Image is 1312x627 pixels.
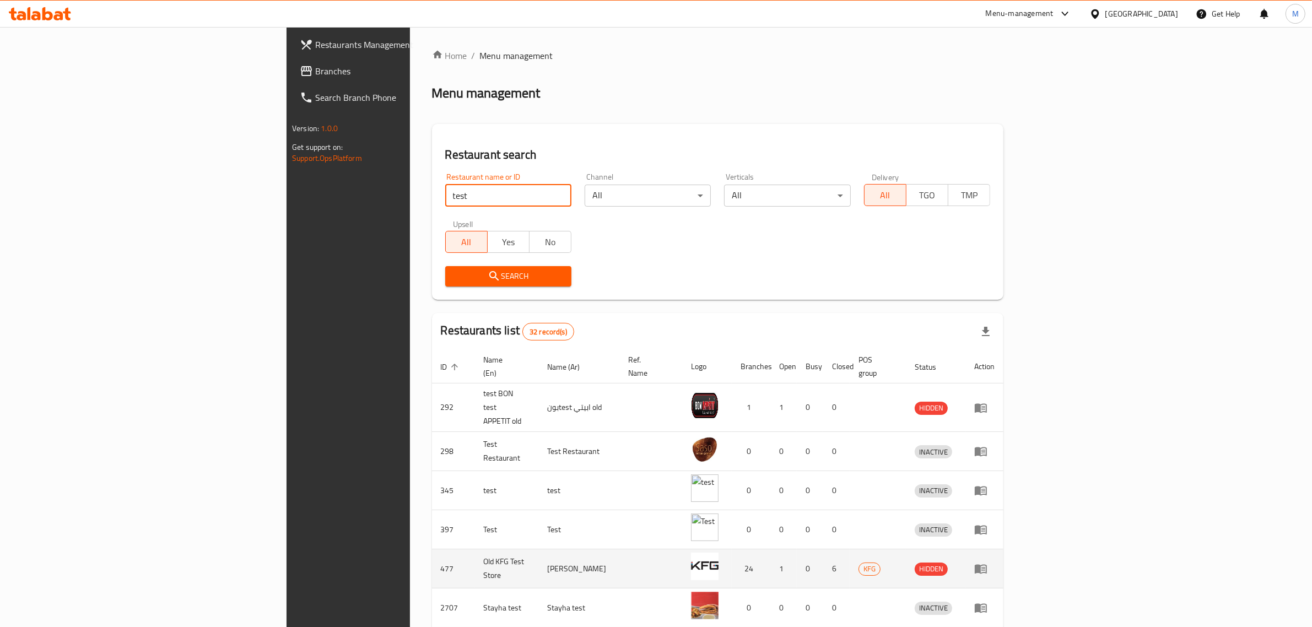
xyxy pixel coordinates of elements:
td: 0 [797,383,823,432]
label: Upsell [453,220,473,228]
th: Open [770,350,797,383]
span: INACTIVE [915,602,952,614]
span: 32 record(s) [523,327,574,337]
span: INACTIVE [915,446,952,458]
input: Search for restaurant name or ID.. [445,185,571,207]
td: Old KFG Test Store [475,549,538,588]
img: Stayha test [691,592,719,619]
td: 1 [770,549,797,588]
td: Test [475,510,538,549]
td: 24 [732,549,770,588]
span: Branches [315,64,497,78]
img: test [691,474,719,502]
button: TGO [906,184,948,206]
button: All [864,184,906,206]
td: 0 [797,510,823,549]
h2: Restaurant search [445,147,990,163]
div: All [724,185,850,207]
td: 0 [823,383,850,432]
td: 0 [770,432,797,471]
span: Name (Ar) [547,360,594,374]
div: Menu-management [986,7,1054,20]
td: 0 [770,471,797,510]
div: INACTIVE [915,523,952,537]
h2: Restaurants list [441,322,574,340]
span: TGO [911,187,944,203]
span: Version: [292,121,319,136]
th: Action [965,350,1003,383]
span: No [534,234,567,250]
div: Menu [974,445,995,458]
a: Search Branch Phone [291,84,506,111]
div: [GEOGRAPHIC_DATA] [1105,8,1178,20]
a: Support.OpsPlatform [292,151,362,165]
span: 1.0.0 [321,121,338,136]
td: 0 [770,510,797,549]
td: Test Restaurant [475,432,538,471]
span: ID [441,360,462,374]
label: Delivery [872,173,899,181]
th: Logo [682,350,732,383]
div: HIDDEN [915,563,948,576]
span: POS group [859,353,893,380]
div: Menu [974,401,995,414]
img: test BON test APPETIT old [691,392,719,419]
button: TMP [948,184,990,206]
td: 0 [797,432,823,471]
td: 0 [823,471,850,510]
span: INACTIVE [915,523,952,536]
span: Status [915,360,951,374]
td: 0 [797,471,823,510]
span: Restaurants Management [315,38,497,51]
td: 0 [823,432,850,471]
th: Busy [797,350,823,383]
div: All [585,185,711,207]
th: Branches [732,350,770,383]
div: Menu [974,562,995,575]
div: INACTIVE [915,484,952,498]
div: INACTIVE [915,445,952,458]
td: test [475,471,538,510]
td: 0 [797,549,823,588]
span: TMP [953,187,986,203]
span: Menu management [480,49,553,62]
span: Get support on: [292,140,343,154]
td: 6 [823,549,850,588]
td: Test [538,510,619,549]
span: HIDDEN [915,563,948,575]
div: Export file [973,318,999,345]
div: Menu [974,484,995,497]
img: Test Restaurant [691,435,719,463]
a: Restaurants Management [291,31,506,58]
h2: Menu management [432,84,541,102]
span: Yes [492,234,525,250]
span: KFG [859,563,880,575]
td: 0 [732,510,770,549]
td: [PERSON_NAME] [538,549,619,588]
nav: breadcrumb [432,49,1003,62]
td: Test Restaurant [538,432,619,471]
div: Menu [974,601,995,614]
th: Closed [823,350,850,383]
img: Old KFG Test Store [691,553,719,580]
td: 0 [732,471,770,510]
span: All [869,187,902,203]
span: M [1292,8,1299,20]
td: 1 [770,383,797,432]
span: Search [454,269,563,283]
span: HIDDEN [915,402,948,414]
td: 0 [823,510,850,549]
img: Test [691,514,719,541]
span: INACTIVE [915,484,952,497]
span: Search Branch Phone [315,91,497,104]
td: test [538,471,619,510]
td: 0 [732,432,770,471]
button: All [445,231,488,253]
button: No [529,231,571,253]
span: Ref. Name [628,353,669,380]
span: All [450,234,483,250]
td: 1 [732,383,770,432]
button: Yes [487,231,530,253]
a: Branches [291,58,506,84]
